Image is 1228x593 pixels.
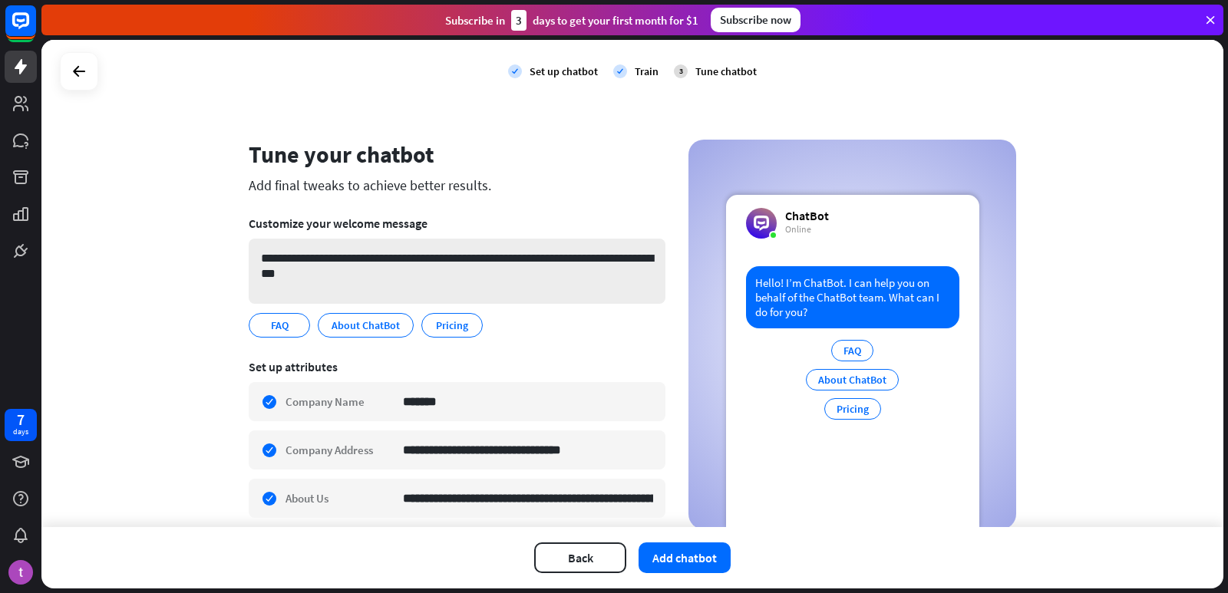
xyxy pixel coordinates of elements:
span: FAQ [269,317,290,334]
div: Subscribe now [711,8,801,32]
div: Tune chatbot [695,64,757,78]
div: FAQ [831,340,873,361]
span: About ChatBot [330,317,401,334]
div: Customize your welcome message [249,216,665,231]
div: ChatBot [785,208,829,223]
div: Add final tweaks to achieve better results. [249,176,665,194]
span: Pricing [434,317,470,334]
button: Open LiveChat chat widget [12,6,58,52]
div: Set up chatbot [530,64,598,78]
a: 7 days [5,409,37,441]
div: Online [785,223,829,236]
div: 3 [511,10,527,31]
div: Train [635,64,659,78]
div: Set up attributes [249,359,665,374]
div: Tune your chatbot [249,140,665,169]
div: 7 [17,413,25,427]
div: days [13,427,28,437]
div: Hello! I’m ChatBot. I can help you on behalf of the ChatBot team. What can I do for you? [746,266,959,328]
div: About ChatBot [806,369,899,390]
div: 3 [674,64,688,78]
i: check [613,64,627,78]
button: Add chatbot [639,542,731,573]
button: Back [534,542,626,573]
i: check [508,64,522,78]
div: Subscribe in days to get your first month for $1 [445,10,698,31]
div: Pricing [824,398,881,420]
